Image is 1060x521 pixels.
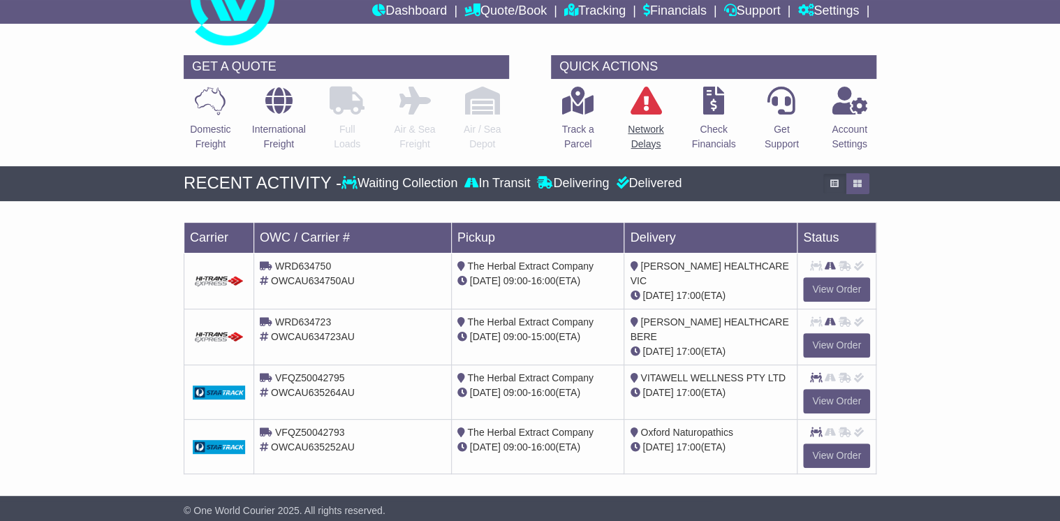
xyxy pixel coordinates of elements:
[831,86,868,159] a: AccountSettings
[624,222,797,253] td: Delivery
[640,427,733,438] span: Oxford Naturopathics
[642,441,673,453] span: [DATE]
[676,387,700,398] span: 17:00
[640,372,785,383] span: VITAWELL WELLNESS PTY LTD
[642,387,673,398] span: [DATE]
[193,440,245,454] img: GetCarrierServiceDarkLogo
[642,346,673,357] span: [DATE]
[470,275,501,286] span: [DATE]
[464,122,501,152] p: Air / Sea Depot
[190,122,230,152] p: Domestic Freight
[551,55,876,79] div: QUICK ACTIONS
[531,275,555,286] span: 16:00
[184,55,509,79] div: GET A QUOTE
[193,331,245,344] img: HiTrans_Dark.png
[612,176,682,191] div: Delivered
[642,290,673,301] span: [DATE]
[503,441,528,453] span: 09:00
[531,331,555,342] span: 15:00
[764,86,800,159] a: GetSupport
[676,346,700,357] span: 17:00
[254,222,452,253] td: OWC / Carrier #
[676,441,700,453] span: 17:00
[676,290,700,301] span: 17:00
[531,441,555,453] span: 16:00
[252,122,306,152] p: International Freight
[189,86,231,159] a: DomesticFreight
[193,275,245,288] img: HiTrans_Dark.png
[803,333,870,358] a: View Order
[467,316,594,328] span: The Herbal Extract Company
[184,173,341,193] div: RECENT ACTIVITY -
[457,274,619,288] div: - (ETA)
[394,122,435,152] p: Air & Sea Freight
[275,260,331,272] span: WRD634750
[341,176,461,191] div: Waiting Collection
[470,441,501,453] span: [DATE]
[457,440,619,455] div: - (ETA)
[275,316,331,328] span: WRD634723
[803,443,870,468] a: View Order
[797,222,876,253] td: Status
[467,260,594,272] span: The Herbal Extract Company
[630,288,791,303] div: (ETA)
[803,277,870,302] a: View Order
[803,389,870,413] a: View Order
[533,176,612,191] div: Delivering
[461,176,533,191] div: In Transit
[627,86,664,159] a: NetworkDelays
[330,122,365,152] p: Full Loads
[275,427,345,438] span: VFQZ50042793
[691,86,736,159] a: CheckFinancials
[630,316,788,342] span: [PERSON_NAME] HEALTHCARE BERE
[184,222,254,253] td: Carrier
[271,275,355,286] span: OWCAU634750AU
[451,222,624,253] td: Pickup
[251,86,307,159] a: InternationalFreight
[628,122,663,152] p: Network Delays
[691,122,735,152] p: Check Financials
[531,387,555,398] span: 16:00
[470,331,501,342] span: [DATE]
[184,505,385,516] span: © One World Courier 2025. All rights reserved.
[503,331,528,342] span: 09:00
[630,440,791,455] div: (ETA)
[470,387,501,398] span: [DATE]
[271,441,355,453] span: OWCAU635252AU
[630,260,788,286] span: [PERSON_NAME] HEALTHCARE VIC
[832,122,867,152] p: Account Settings
[271,331,355,342] span: OWCAU634723AU
[467,372,594,383] span: The Herbal Extract Company
[467,427,594,438] span: The Herbal Extract Company
[503,387,528,398] span: 09:00
[457,386,619,400] div: - (ETA)
[275,372,345,383] span: VFQZ50042795
[765,122,799,152] p: Get Support
[561,86,595,159] a: Track aParcel
[193,386,245,399] img: GetCarrierServiceDarkLogo
[503,275,528,286] span: 09:00
[562,122,594,152] p: Track a Parcel
[271,387,355,398] span: OWCAU635264AU
[630,386,791,400] div: (ETA)
[457,330,619,344] div: - (ETA)
[630,344,791,359] div: (ETA)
